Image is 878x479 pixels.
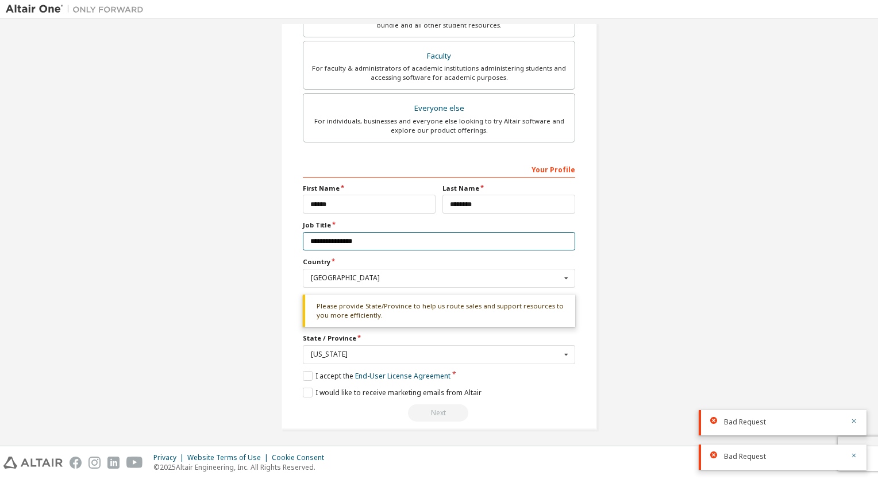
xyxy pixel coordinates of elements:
img: Altair One [6,3,149,15]
label: Job Title [303,221,575,230]
a: End-User License Agreement [355,371,450,381]
div: Select your account type to continue [303,404,575,422]
label: I accept the [303,371,450,381]
div: Your Profile [303,160,575,178]
img: facebook.svg [70,457,82,469]
div: Privacy [153,453,187,462]
span: Bad Request [724,418,766,427]
div: Everyone else [310,101,568,117]
div: [GEOGRAPHIC_DATA] [311,275,561,281]
div: Please provide State/Province to help us route sales and support resources to you more efficiently. [303,295,575,327]
div: Faculty [310,48,568,64]
label: First Name [303,184,436,193]
img: instagram.svg [88,457,101,469]
label: I would like to receive marketing emails from Altair [303,388,482,397]
div: For individuals, businesses and everyone else looking to try Altair software and explore our prod... [310,117,568,135]
div: For faculty & administrators of academic institutions administering students and accessing softwa... [310,64,568,82]
img: youtube.svg [126,457,143,469]
label: Last Name [442,184,575,193]
div: Cookie Consent [272,453,331,462]
label: Country [303,257,575,266]
p: © 2025 Altair Engineering, Inc. All Rights Reserved. [153,462,331,472]
img: altair_logo.svg [3,457,63,469]
span: Bad Request [724,452,766,461]
div: Website Terms of Use [187,453,272,462]
div: [US_STATE] [311,351,561,358]
img: linkedin.svg [107,457,120,469]
label: State / Province [303,334,575,343]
